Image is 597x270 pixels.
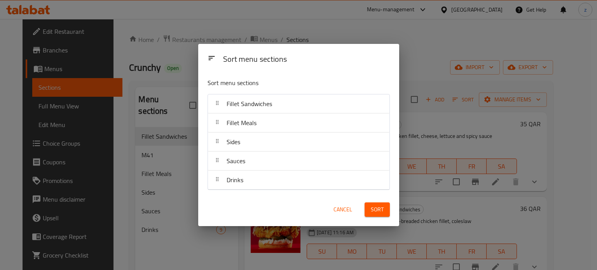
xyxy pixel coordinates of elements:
[227,174,243,186] span: Drinks
[227,117,257,129] span: Fillet Meals
[227,155,245,167] span: Sauces
[208,152,389,171] div: Sauces
[227,136,240,148] span: Sides
[330,202,355,217] button: Cancel
[371,205,384,214] span: Sort
[208,113,389,132] div: Fillet Meals
[208,171,389,190] div: Drinks
[208,132,389,152] div: Sides
[208,78,352,88] p: Sort menu sections
[365,202,390,217] button: Sort
[220,51,393,68] div: Sort menu sections
[333,205,352,214] span: Cancel
[208,94,389,113] div: Fillet Sandwiches
[227,98,272,110] span: Fillet Sandwiches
